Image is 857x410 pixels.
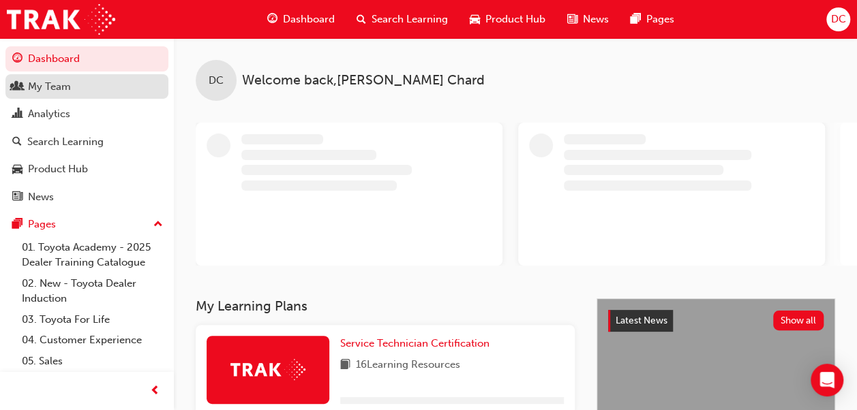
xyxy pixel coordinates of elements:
span: chart-icon [12,108,22,121]
button: Pages [5,212,168,237]
div: Search Learning [27,134,104,150]
a: 02. New - Toyota Dealer Induction [16,273,168,309]
a: 04. Customer Experience [16,330,168,351]
span: search-icon [12,136,22,148]
div: Open Intercom Messenger [811,364,843,396]
a: news-iconNews [556,5,620,33]
span: search-icon [357,11,366,28]
button: Show all [773,311,824,330]
div: My Team [28,79,71,95]
a: pages-iconPages [620,5,685,33]
div: Analytics [28,106,70,122]
a: search-iconSearch Learning [346,5,459,33]
span: DC [830,12,845,27]
span: prev-icon [150,383,160,400]
span: car-icon [12,163,22,176]
span: Service Technician Certification [340,337,490,349]
a: car-iconProduct Hub [459,5,556,33]
a: 03. Toyota For Life [16,309,168,330]
div: Pages [28,217,56,232]
a: Analytics [5,101,168,127]
span: people-icon [12,81,22,93]
a: Latest NewsShow all [608,310,824,332]
button: DashboardMy TeamAnalyticsSearch LearningProduct HubNews [5,44,168,212]
img: Trak [7,4,115,35]
a: 05. Sales [16,351,168,372]
span: Product Hub [485,12,545,27]
span: book-icon [340,357,350,374]
a: Product Hub [5,157,168,182]
div: News [28,189,54,205]
span: Pages [646,12,674,27]
a: My Team [5,74,168,99]
img: Trak [230,359,305,380]
a: Service Technician Certification [340,336,495,351]
span: news-icon [567,11,577,28]
button: DC [826,7,850,31]
a: guage-iconDashboard [256,5,346,33]
span: Latest News [616,315,667,326]
span: pages-icon [12,219,22,231]
a: 06. Electrification (EV & Hybrid) [16,371,168,407]
a: Dashboard [5,46,168,72]
div: Product Hub [28,161,88,177]
span: guage-icon [12,53,22,65]
span: up-icon [153,216,163,234]
a: 01. Toyota Academy - 2025 Dealer Training Catalogue [16,237,168,273]
span: News [583,12,609,27]
span: car-icon [470,11,480,28]
span: news-icon [12,191,22,204]
a: Search Learning [5,129,168,155]
span: Welcome back , [PERSON_NAME] Chard [242,73,485,89]
span: Search Learning [372,12,448,27]
span: Dashboard [283,12,335,27]
h3: My Learning Plans [196,298,575,314]
a: News [5,185,168,210]
span: 16 Learning Resources [356,357,460,374]
span: pages-icon [631,11,641,28]
span: DC [209,73,224,89]
span: guage-icon [267,11,277,28]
